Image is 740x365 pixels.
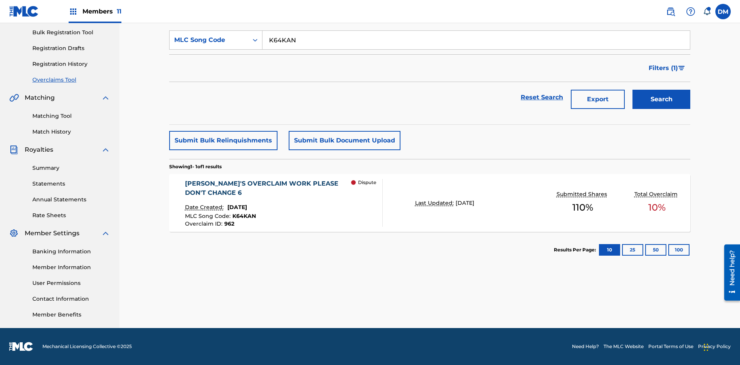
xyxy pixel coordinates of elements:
div: User Menu [715,4,731,19]
form: Search Form [169,30,690,113]
button: Submit Bulk Relinquishments [169,131,277,150]
img: expand [101,229,110,238]
button: 50 [645,244,666,256]
a: Annual Statements [32,196,110,204]
a: Reset Search [517,89,567,106]
img: Top Rightsholders [69,7,78,16]
div: Help [683,4,698,19]
a: Member Benefits [32,311,110,319]
p: Date Created: [185,203,225,211]
span: Members [82,7,121,16]
a: Public Search [663,4,678,19]
a: The MLC Website [604,343,644,350]
a: Banking Information [32,248,110,256]
span: Mechanical Licensing Collective © 2025 [42,343,132,350]
a: Privacy Policy [698,343,731,350]
img: MLC Logo [9,6,39,17]
button: Search [632,90,690,109]
a: Rate Sheets [32,211,110,219]
a: Contact Information [32,295,110,303]
a: Portal Terms of Use [648,343,693,350]
p: Showing 1 - 1 of 1 results [169,163,222,170]
div: [PERSON_NAME]'S OVERCLAIM WORK PLEASE DON'T CHANGE 6 [185,179,351,198]
span: 10 % [648,201,666,214]
button: 10 [599,244,620,256]
span: 11 [117,8,121,15]
a: Matching Tool [32,112,110,120]
img: filter [678,66,685,70]
a: [PERSON_NAME]'S OVERCLAIM WORK PLEASE DON'T CHANGE 6Date Created:[DATE]MLC Song Code:K64KANOvercl... [169,174,690,232]
div: MLC Song Code [174,35,244,45]
img: Member Settings [9,229,18,238]
a: Member Information [32,263,110,271]
a: Need Help? [572,343,599,350]
span: [DATE] [227,204,247,211]
img: Matching [9,93,19,102]
iframe: Chat Widget [701,328,740,365]
p: Last Updated: [415,199,456,207]
a: Overclaims Tool [32,76,110,84]
a: User Permissions [32,279,110,287]
img: expand [101,93,110,102]
iframe: Resource Center [718,241,740,305]
a: Summary [32,164,110,172]
span: Royalties [25,145,53,154]
button: Export [571,90,625,109]
p: Submitted Shares [557,190,609,198]
a: Registration Drafts [32,44,110,52]
a: Registration History [32,60,110,68]
span: Filters ( 1 ) [649,64,678,73]
span: Matching [25,93,55,102]
span: 962 [224,220,234,227]
p: Results Per Page: [554,246,598,253]
button: 100 [668,244,690,256]
span: K64KAN [232,213,256,219]
img: search [666,7,675,16]
span: [DATE] [456,199,474,206]
img: help [686,7,695,16]
a: Match History [32,128,110,136]
div: Notifications [703,8,711,15]
p: Total Overclaim [634,190,679,198]
a: Bulk Registration Tool [32,28,110,37]
span: Overclaim ID : [185,220,224,227]
button: 25 [622,244,643,256]
button: Submit Bulk Document Upload [289,131,400,150]
div: Drag [704,336,708,359]
span: 110 % [572,201,593,214]
span: Member Settings [25,229,79,238]
a: Statements [32,180,110,188]
img: expand [101,145,110,154]
p: Dispute [358,179,376,186]
img: Royalties [9,145,18,154]
span: MLC Song Code : [185,213,232,219]
button: Filters (1) [644,59,690,78]
img: logo [9,342,33,351]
